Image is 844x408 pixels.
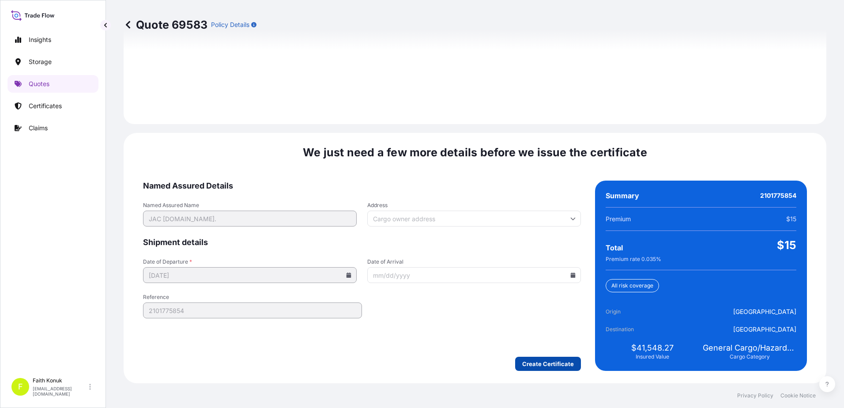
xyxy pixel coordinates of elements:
[367,211,581,227] input: Cargo owner address
[29,35,51,44] p: Insights
[606,191,639,200] span: Summary
[760,191,796,200] span: 2101775854
[730,353,770,360] span: Cargo Category
[733,307,796,316] span: [GEOGRAPHIC_DATA]
[143,294,362,301] span: Reference
[733,325,796,334] span: [GEOGRAPHIC_DATA]
[8,75,98,93] a: Quotes
[8,31,98,49] a: Insights
[124,18,207,32] p: Quote 69583
[367,202,581,209] span: Address
[606,215,631,223] span: Premium
[522,359,574,368] p: Create Certificate
[737,392,773,399] a: Privacy Policy
[703,343,796,353] span: General Cargo/Hazardous Material
[303,145,647,159] span: We just need a few more details before we issue the certificate
[606,307,655,316] span: Origin
[367,258,581,265] span: Date of Arrival
[636,353,669,360] span: Insured Value
[606,325,655,334] span: Destination
[8,119,98,137] a: Claims
[143,181,581,191] span: Named Assured Details
[515,357,581,371] button: Create Certificate
[29,102,62,110] p: Certificates
[29,57,52,66] p: Storage
[631,343,674,353] span: $41,548.27
[29,124,48,132] p: Claims
[29,79,49,88] p: Quotes
[211,20,249,29] p: Policy Details
[606,279,659,292] div: All risk coverage
[606,243,623,252] span: Total
[606,256,661,263] span: Premium rate 0.035 %
[8,97,98,115] a: Certificates
[143,237,581,248] span: Shipment details
[143,302,362,318] input: Your internal reference
[786,215,796,223] span: $15
[33,377,87,384] p: Faith Konuk
[780,392,816,399] a: Cookie Notice
[33,386,87,397] p: [EMAIL_ADDRESS][DOMAIN_NAME]
[143,267,357,283] input: mm/dd/yyyy
[143,202,357,209] span: Named Assured Name
[367,267,581,283] input: mm/dd/yyyy
[8,53,98,71] a: Storage
[777,238,796,252] span: $15
[143,258,357,265] span: Date of Departure
[18,382,23,391] span: F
